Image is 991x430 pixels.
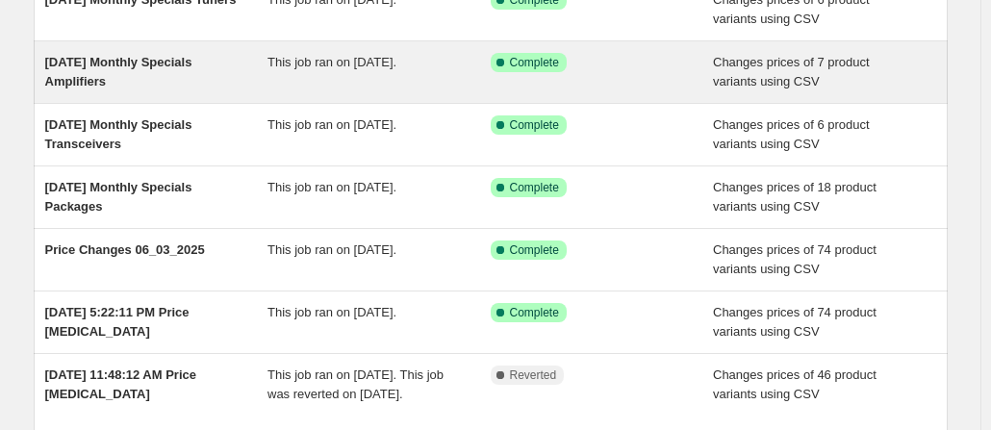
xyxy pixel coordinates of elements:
[267,117,396,132] span: This job ran on [DATE].
[713,180,877,214] span: Changes prices of 18 product variants using CSV
[45,242,205,257] span: Price Changes 06_03_2025
[713,55,870,89] span: Changes prices of 7 product variants using CSV
[267,305,396,319] span: This job ran on [DATE].
[510,117,559,133] span: Complete
[45,117,192,151] span: [DATE] Monthly Specials Transceivers
[713,305,877,339] span: Changes prices of 74 product variants using CSV
[510,180,559,195] span: Complete
[510,55,559,70] span: Complete
[510,242,559,258] span: Complete
[45,55,192,89] span: [DATE] Monthly Specials Amplifiers
[267,367,444,401] span: This job ran on [DATE]. This job was reverted on [DATE].
[45,367,197,401] span: [DATE] 11:48:12 AM Price [MEDICAL_DATA]
[510,305,559,320] span: Complete
[267,242,396,257] span: This job ran on [DATE].
[267,180,396,194] span: This job ran on [DATE].
[45,180,192,214] span: [DATE] Monthly Specials Packages
[713,367,877,401] span: Changes prices of 46 product variants using CSV
[713,242,877,276] span: Changes prices of 74 product variants using CSV
[713,117,870,151] span: Changes prices of 6 product variants using CSV
[510,367,557,383] span: Reverted
[45,305,190,339] span: [DATE] 5:22:11 PM Price [MEDICAL_DATA]
[267,55,396,69] span: This job ran on [DATE].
